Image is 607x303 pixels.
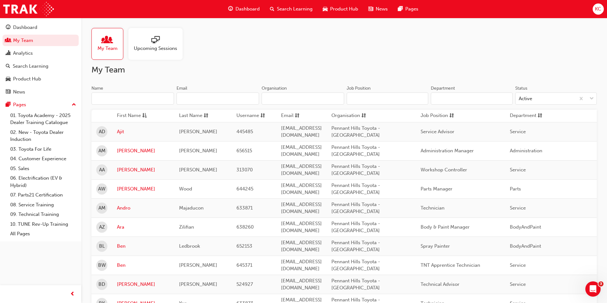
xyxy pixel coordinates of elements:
[8,164,79,174] a: 05. Sales
[8,127,79,144] a: 02. New - Toyota Dealer Induction
[179,281,217,287] span: [PERSON_NAME]
[262,85,287,92] div: Organisation
[6,102,11,108] span: pages-icon
[421,186,452,192] span: Parts Manager
[281,278,322,291] span: [EMAIL_ADDRESS][DOMAIN_NAME]
[98,281,105,288] span: BD
[6,64,10,69] span: search-icon
[421,224,470,230] span: Body & Paint Manager
[13,24,37,31] div: Dashboard
[510,129,526,134] span: Service
[421,112,448,120] span: Job Position
[13,101,26,108] div: Pages
[179,262,217,268] span: [PERSON_NAME]
[431,85,455,92] div: Department
[179,186,192,192] span: Wood
[13,88,25,96] div: News
[3,20,79,99] button: DashboardMy TeamAnalyticsSearch LearningProduct HubNews
[228,5,233,13] span: guage-icon
[331,259,380,272] span: Pennant Hills Toyota - [GEOGRAPHIC_DATA]
[8,173,79,190] a: 06. Electrification (EV & Hybrid)
[117,112,152,120] button: First Nameasc-icon
[510,112,536,120] span: Department
[510,167,526,173] span: Service
[8,190,79,200] a: 07. Parts21 Certification
[295,112,300,120] span: sorting-icon
[431,93,512,105] input: Department
[3,22,79,33] a: Dashboard
[236,281,253,287] span: 524927
[421,262,480,268] span: TNT Apprentice Technician
[510,281,526,287] span: Service
[103,36,112,45] span: people-icon
[236,148,252,154] span: 656515
[223,3,265,16] a: guage-iconDashboard
[179,112,202,120] span: Last Name
[318,3,363,16] a: car-iconProduct Hub
[236,112,259,120] span: Username
[421,129,454,134] span: Service Advisor
[510,148,542,154] span: Administration
[236,167,253,173] span: 313070
[347,93,428,105] input: Job Position
[236,205,253,211] span: 633871
[331,240,380,253] span: Pennant Hills Toyota - [GEOGRAPHIC_DATA]
[281,112,293,120] span: Email
[6,25,11,31] span: guage-icon
[331,182,380,196] span: Pennant Hills Toyota - [GEOGRAPHIC_DATA]
[72,101,76,109] span: up-icon
[179,112,214,120] button: Last Namesorting-icon
[421,112,456,120] button: Job Positionsorting-icon
[8,154,79,164] a: 04. Customer Experience
[99,243,105,250] span: BL
[595,5,601,13] span: KC
[13,75,41,83] div: Product Hub
[99,166,105,174] span: AA
[117,204,170,212] a: Andro
[117,185,170,193] a: [PERSON_NAME]
[98,204,105,212] span: AM
[117,112,141,120] span: First Name
[323,5,328,13] span: car-icon
[8,210,79,219] a: 09. Technical Training
[179,148,217,154] span: [PERSON_NAME]
[421,281,459,287] span: Technical Advisor
[405,5,418,13] span: Pages
[142,112,147,120] span: asc-icon
[99,224,105,231] span: AZ
[3,99,79,111] button: Pages
[8,144,79,154] a: 03. Toyota For Life
[236,186,253,192] span: 644245
[589,95,594,103] span: down-icon
[538,112,542,120] span: sorting-icon
[117,128,170,135] a: Ajit
[179,129,217,134] span: [PERSON_NAME]
[98,45,118,52] span: My Team
[281,240,322,253] span: [EMAIL_ADDRESS][DOMAIN_NAME]
[70,290,75,298] span: prev-icon
[3,2,54,16] img: Trak
[8,229,79,239] a: All Pages
[117,166,170,174] a: [PERSON_NAME]
[331,278,380,291] span: Pennant Hills Toyota - [GEOGRAPHIC_DATA]
[281,144,322,157] span: [EMAIL_ADDRESS][DOMAIN_NAME]
[98,185,105,193] span: AW
[177,85,187,92] div: Email
[117,243,170,250] a: Ben
[6,38,11,44] span: people-icon
[177,93,259,105] input: Email
[510,224,541,230] span: BodyAndPaint
[117,281,170,288] a: [PERSON_NAME]
[421,205,444,211] span: Technician
[8,200,79,210] a: 08. Service Training
[363,3,393,16] a: news-iconNews
[515,85,527,92] div: Status
[235,5,260,13] span: Dashboard
[98,147,105,155] span: AM
[361,112,366,120] span: sorting-icon
[128,28,188,60] a: Upcoming Sessions
[331,221,380,234] span: Pennant Hills Toyota - [GEOGRAPHIC_DATA]
[98,262,106,269] span: BW
[236,224,254,230] span: 638260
